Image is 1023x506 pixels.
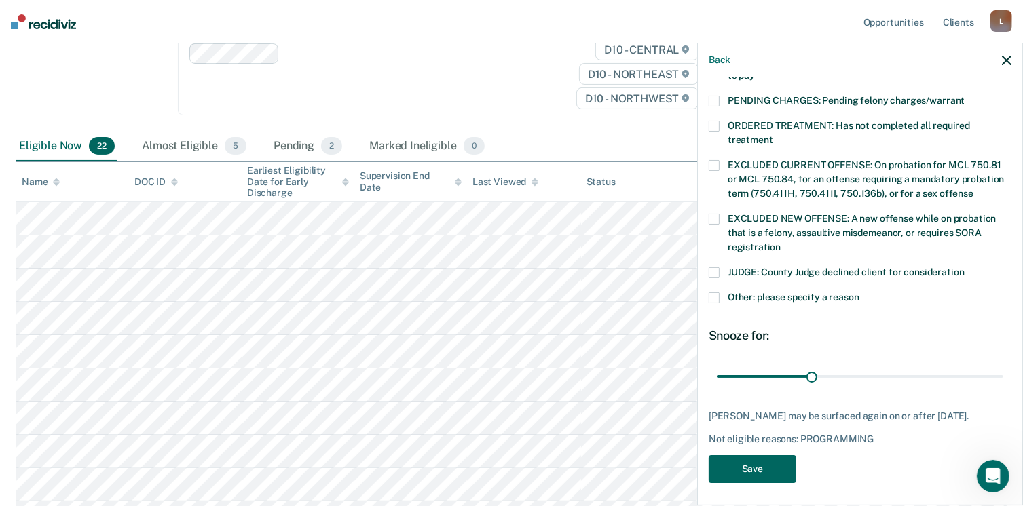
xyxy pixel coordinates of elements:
[709,455,796,483] button: Save
[990,10,1012,32] div: L
[134,176,178,188] div: DOC ID
[587,176,616,188] div: Status
[728,120,970,145] span: ORDERED TREATMENT: Has not completed all required treatment
[271,132,345,161] div: Pending
[709,328,1011,343] div: Snooze for:
[728,95,965,106] span: PENDING CHARGES: Pending felony charges/warrant
[367,132,487,161] div: Marked Ineligible
[728,267,965,277] span: JUDGE: County Judge declined client for consideration
[472,176,538,188] div: Last Viewed
[579,63,699,85] span: D10 - NORTHEAST
[16,132,117,161] div: Eligible Now
[11,14,76,29] img: Recidiviz
[595,39,699,60] span: D10 - CENTRAL
[321,137,342,155] span: 2
[728,292,859,303] span: Other: please specify a reason
[247,165,349,199] div: Earliest Eligibility Date for Early Discharge
[89,137,115,155] span: 22
[360,170,462,193] div: Supervision End Date
[225,137,246,155] span: 5
[709,54,730,66] button: Back
[576,87,699,109] span: D10 - NORTHWEST
[22,176,60,188] div: Name
[977,460,1009,492] iframe: Intercom live chat
[709,433,1011,445] div: Not eligible reasons: PROGRAMMING
[139,132,249,161] div: Almost Eligible
[464,137,485,155] span: 0
[709,410,1011,422] div: [PERSON_NAME] may be surfaced again on or after [DATE].
[728,159,1004,199] span: EXCLUDED CURRENT OFFENSE: On probation for MCL 750.81 or MCL 750.84, for an offense requiring a m...
[728,213,996,252] span: EXCLUDED NEW OFFENSE: A new offense while on probation that is a felony, assaultive misdemeanor, ...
